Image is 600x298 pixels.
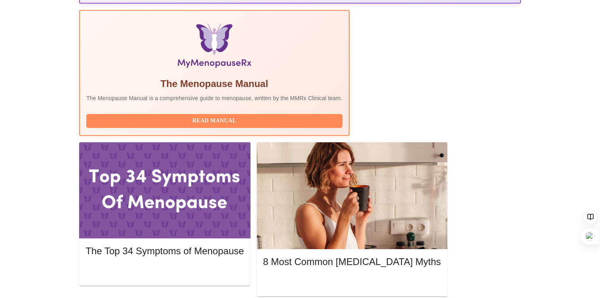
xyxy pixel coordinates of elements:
[271,278,433,288] span: Read More
[263,279,443,285] a: Read More
[85,267,246,274] a: Read More
[85,245,244,257] h5: The Top 34 Symptoms of Menopause
[263,255,441,268] h5: 8 Most Common [MEDICAL_DATA] Myths
[263,276,441,290] button: Read More
[86,77,342,90] h5: The Menopause Manual
[93,267,236,277] span: Read More
[85,265,244,279] button: Read More
[86,117,344,124] a: Read Manual
[86,114,342,128] button: Read Manual
[127,23,301,71] img: Menopause Manual
[94,116,334,126] span: Read Manual
[86,94,342,102] p: The Menopause Manual is a comprehensive guide to menopause, written by the MMRx Clinical team.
